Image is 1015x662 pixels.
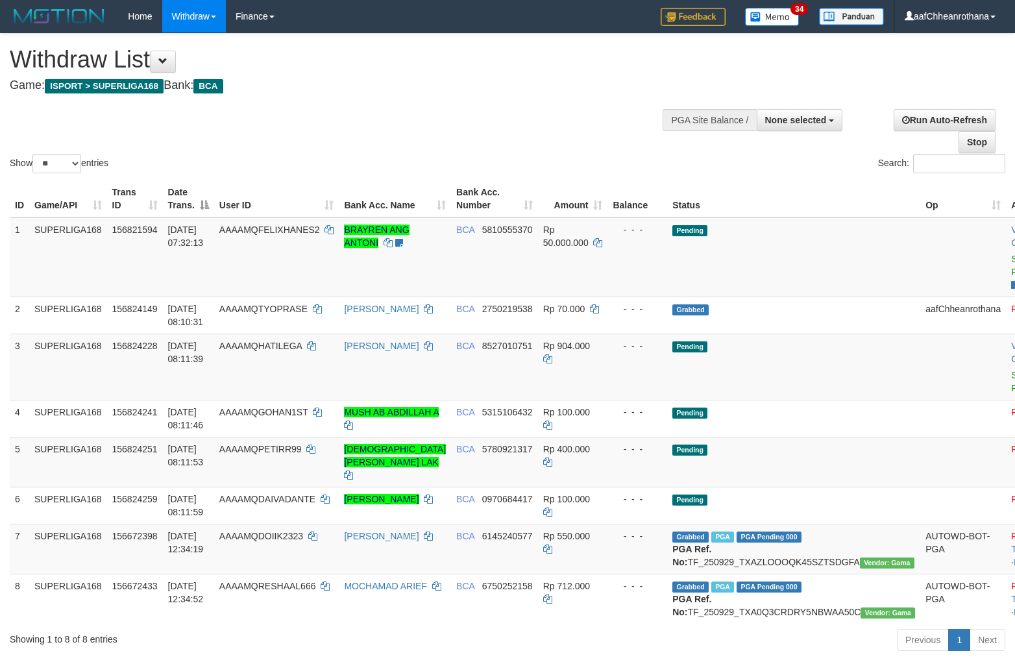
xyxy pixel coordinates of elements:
span: Pending [672,495,707,506]
span: Copy 5780921317 to clipboard [482,444,533,454]
span: Copy 6750252158 to clipboard [482,581,533,591]
span: BCA [193,79,223,93]
th: Status [667,180,920,217]
th: Bank Acc. Name: activate to sort column ascending [339,180,451,217]
h1: Withdraw List [10,47,664,73]
span: Copy 2750219538 to clipboard [482,304,533,314]
label: Show entries [10,154,108,173]
div: - - - [613,443,662,456]
div: Showing 1 to 8 of 8 entries [10,628,413,646]
td: 2 [10,297,29,334]
select: Showentries [32,154,81,173]
b: PGA Ref. No: [672,544,711,567]
span: 156821594 [112,225,158,235]
span: BCA [456,341,474,351]
span: [DATE] 08:10:31 [168,304,204,327]
th: ID [10,180,29,217]
th: Date Trans.: activate to sort column descending [163,180,214,217]
td: 1 [10,217,29,297]
span: [DATE] 08:11:39 [168,341,204,364]
span: BCA [456,407,474,417]
span: 156824228 [112,341,158,351]
a: Run Auto-Refresh [894,109,996,131]
span: AAAAMQDAIVADANTE [219,494,315,504]
a: BRAYREN ANG ANTONI [344,225,409,248]
span: Copy 6145240577 to clipboard [482,531,533,541]
span: 156824149 [112,304,158,314]
td: AUTOWD-BOT-PGA [920,574,1006,624]
span: 156824241 [112,407,158,417]
td: 7 [10,524,29,574]
span: Pending [672,445,707,456]
span: Rp 904.000 [543,341,590,351]
a: MUSH AB ABDILLAH A [344,407,439,417]
span: Grabbed [672,304,709,315]
span: Rp 550.000 [543,531,590,541]
span: Rp 400.000 [543,444,590,454]
td: AUTOWD-BOT-PGA [920,524,1006,574]
td: SUPERLIGA168 [29,297,107,334]
a: MOCHAMAD ARIEF [344,581,427,591]
span: Pending [672,408,707,419]
div: PGA Site Balance / [663,109,756,131]
span: BCA [456,531,474,541]
div: - - - [613,302,662,315]
span: AAAAMQHATILEGA [219,341,302,351]
span: PGA Pending [737,582,801,593]
span: None selected [765,115,827,125]
span: 156824251 [112,444,158,454]
span: Vendor URL: https://trx31.1velocity.biz [861,607,915,619]
span: BCA [456,494,474,504]
th: Bank Acc. Number: activate to sort column ascending [451,180,538,217]
a: [PERSON_NAME] [344,494,419,504]
span: Marked by aafsoycanthlai [711,532,734,543]
th: Trans ID: activate to sort column ascending [107,180,163,217]
td: 4 [10,400,29,437]
span: Pending [672,341,707,352]
div: - - - [613,339,662,352]
span: [DATE] 08:11:59 [168,494,204,517]
div: - - - [613,580,662,593]
span: Pending [672,225,707,236]
span: AAAAMQGOHAN1ST [219,407,308,417]
span: Copy 0970684417 to clipboard [482,494,533,504]
span: Grabbed [672,582,709,593]
span: AAAAMQFELIXHANES2 [219,225,320,235]
th: User ID: activate to sort column ascending [214,180,339,217]
span: Grabbed [672,532,709,543]
span: BCA [456,225,474,235]
b: PGA Ref. No: [672,594,711,617]
div: - - - [613,223,662,236]
a: Stop [959,131,996,153]
span: Copy 5810555370 to clipboard [482,225,533,235]
span: BCA [456,444,474,454]
div: - - - [613,530,662,543]
th: Balance [607,180,667,217]
span: PGA Pending [737,532,801,543]
th: Amount: activate to sort column ascending [538,180,608,217]
span: [DATE] 12:34:52 [168,581,204,604]
td: SUPERLIGA168 [29,524,107,574]
span: 34 [790,3,808,15]
span: AAAAMQPETIRR99 [219,444,302,454]
td: 6 [10,487,29,524]
span: 156824259 [112,494,158,504]
td: SUPERLIGA168 [29,437,107,487]
span: BCA [456,304,474,314]
span: AAAAMQDOIIK2323 [219,531,303,541]
span: Marked by aafsoycanthlai [711,582,734,593]
span: AAAAMQRESHAAL666 [219,581,316,591]
td: 3 [10,334,29,400]
td: SUPERLIGA168 [29,217,107,297]
img: Button%20Memo.svg [745,8,800,26]
td: SUPERLIGA168 [29,334,107,400]
span: Rp 100.000 [543,407,590,417]
span: Rp 100.000 [543,494,590,504]
a: [DEMOGRAPHIC_DATA][PERSON_NAME] LAK [344,444,446,467]
th: Game/API: activate to sort column ascending [29,180,107,217]
a: [PERSON_NAME] [344,341,419,351]
td: SUPERLIGA168 [29,487,107,524]
td: SUPERLIGA168 [29,574,107,624]
div: - - - [613,406,662,419]
span: [DATE] 12:34:19 [168,531,204,554]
